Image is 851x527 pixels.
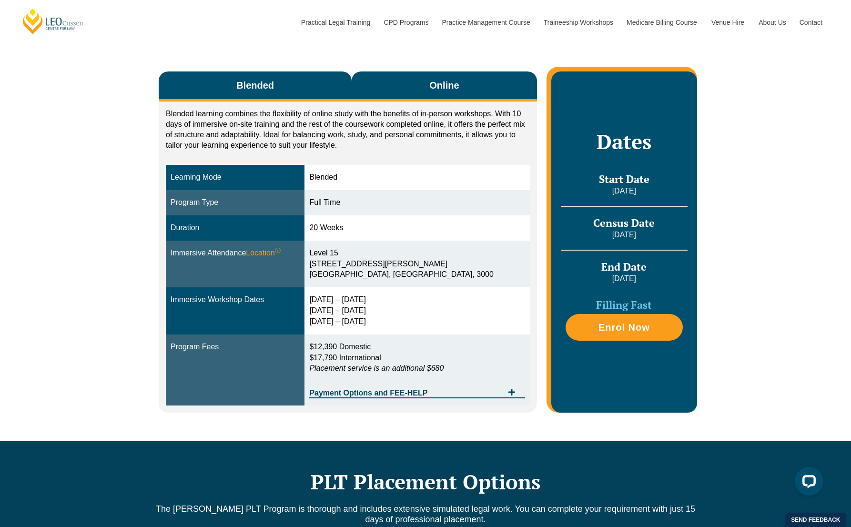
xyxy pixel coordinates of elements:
a: Venue Hire [704,2,751,43]
div: Immersive Workshop Dates [171,294,300,305]
span: End Date [601,260,647,274]
p: The [PERSON_NAME] PLT Program is thorough and includes extensive simulated legal work. You can co... [154,504,697,525]
em: Placement service is an additional $680 [309,364,444,372]
div: Program Fees [171,342,300,353]
div: Blended [309,172,525,183]
span: $12,390 Domestic [309,343,371,351]
a: Enrol Now [566,314,683,341]
div: Program Type [171,197,300,208]
p: [DATE] [561,274,688,284]
div: Tabs. Open items with Enter or Space, close with Escape and navigate using the Arrow keys. [159,71,537,413]
div: 20 Weeks [309,223,525,233]
a: Practice Management Course [435,2,537,43]
span: Census Date [593,216,655,230]
a: Medicare Billing Course [619,2,704,43]
a: Practical Legal Training [294,2,377,43]
sup: ⓘ [275,247,281,254]
span: Online [429,79,459,92]
h2: Dates [561,130,688,153]
span: Blended [236,79,274,92]
span: Filling Fast [596,298,652,312]
span: Enrol Now [598,323,650,332]
p: Blended learning combines the flexibility of online study with the benefits of in-person workshop... [166,109,530,151]
a: Contact [792,2,830,43]
span: Payment Options and FEE-HELP [309,389,503,397]
div: Immersive Attendance [171,248,300,259]
span: $17,790 International [309,354,381,362]
div: Duration [171,223,300,233]
a: CPD Programs [376,2,435,43]
div: Full Time [309,197,525,208]
div: Level 15 [STREET_ADDRESS][PERSON_NAME] [GEOGRAPHIC_DATA], [GEOGRAPHIC_DATA], 3000 [309,248,525,281]
a: Traineeship Workshops [537,2,619,43]
span: Start Date [599,172,649,186]
iframe: LiveChat chat widget [787,463,827,503]
p: [DATE] [561,186,688,196]
div: Learning Mode [171,172,300,183]
div: [DATE] – [DATE] [DATE] – [DATE] [DATE] – [DATE] [309,294,525,327]
p: [DATE] [561,230,688,240]
h2: PLT Placement Options [154,470,697,494]
a: About Us [751,2,792,43]
span: Location [246,248,281,259]
a: [PERSON_NAME] Centre for Law [21,8,85,35]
